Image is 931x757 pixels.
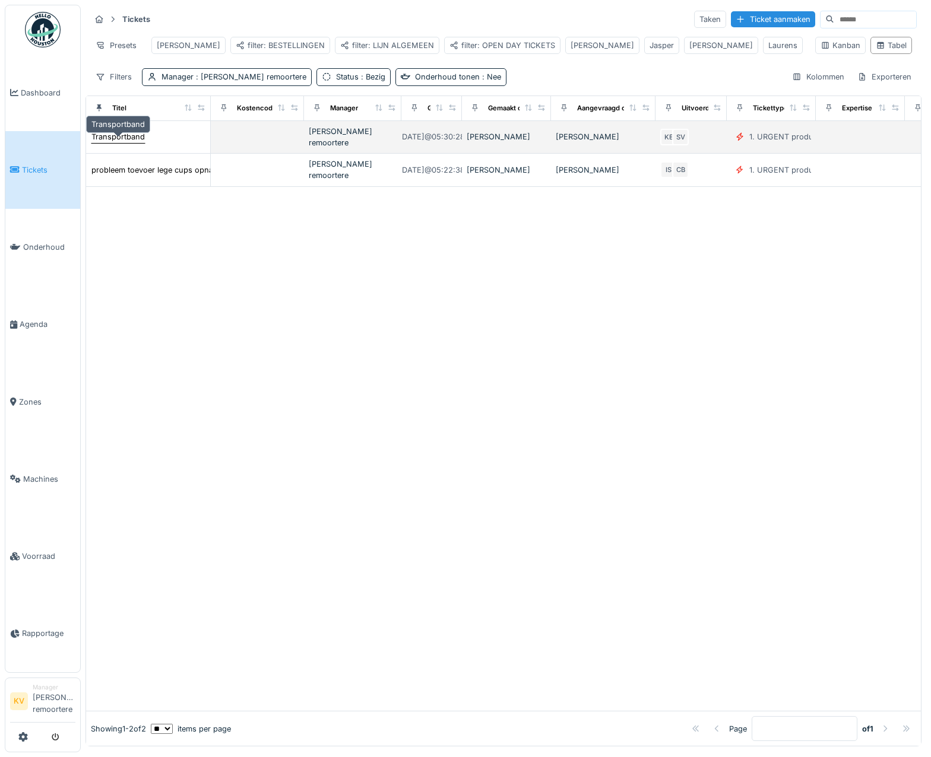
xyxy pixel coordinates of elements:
[660,161,677,178] div: IS
[5,131,80,208] a: Tickets
[821,40,860,51] div: Kanban
[118,14,155,25] strong: Tickets
[23,241,75,253] span: Onderhoud
[749,131,885,142] div: 1. URGENT production line disruption
[449,40,555,51] div: filter: OPEN DAY TICKETS
[467,131,546,142] div: [PERSON_NAME]
[862,723,873,734] strong: of 1
[22,551,75,562] span: Voorraad
[577,103,636,113] div: Aangevraagd door
[694,11,726,28] div: Taken
[731,11,815,27] div: Ticket aanmaken
[91,723,146,734] div: Showing 1 - 2 of 2
[91,164,224,176] div: probleem toevoer lege cups opname
[467,164,546,176] div: [PERSON_NAME]
[5,209,80,286] a: Onderhoud
[10,692,28,710] li: KV
[672,129,689,145] div: SV
[650,40,674,51] div: Jasper
[672,161,689,178] div: CB
[236,40,325,51] div: filter: BESTELLINGEN
[90,37,142,54] div: Presets
[336,71,385,82] div: Status
[415,71,501,82] div: Onderhoud tonen
[488,103,533,113] div: Gemaakt door
[194,72,306,81] span: : [PERSON_NAME] remoortere
[359,72,385,81] span: : Bezig
[768,40,797,51] div: Laurens
[427,103,465,113] div: Gemaakt op
[91,131,145,142] div: Transportband
[5,54,80,131] a: Dashboard
[86,116,150,133] div: Transportband
[237,103,277,113] div: Kostencode
[5,286,80,363] a: Agenda
[19,396,75,408] span: Zones
[5,595,80,672] a: Rapportage
[682,103,716,113] div: Uitvoerder
[729,723,747,734] div: Page
[399,164,465,176] div: [DATE] @ 05:22:38
[10,683,75,723] a: KV Manager[PERSON_NAME] remoortere
[309,158,397,181] div: [PERSON_NAME] remoortere
[556,131,651,142] div: [PERSON_NAME]
[20,319,75,330] span: Agenda
[5,440,80,517] a: Machines
[753,103,788,113] div: Tickettype
[90,68,137,85] div: Filters
[842,103,872,113] div: Expertise
[22,628,75,639] span: Rapportage
[556,164,651,176] div: [PERSON_NAME]
[480,72,501,81] span: : Nee
[33,683,75,692] div: Manager
[151,723,231,734] div: items per page
[876,40,907,51] div: Tabel
[5,518,80,595] a: Voorraad
[23,473,75,485] span: Machines
[21,87,75,98] span: Dashboard
[25,12,61,47] img: Badge_color-CXgf-gQk.svg
[157,40,220,51] div: [PERSON_NAME]
[852,68,917,85] div: Exporteren
[340,40,434,51] div: filter: LIJN ALGEMEEN
[22,164,75,176] span: Tickets
[5,363,80,440] a: Zones
[787,68,850,85] div: Kolommen
[330,103,358,113] div: Manager
[309,126,397,148] div: [PERSON_NAME] remoortere
[571,40,634,51] div: [PERSON_NAME]
[112,103,126,113] div: Titel
[33,683,75,720] li: [PERSON_NAME] remoortere
[161,71,306,82] div: Manager
[689,40,753,51] div: [PERSON_NAME]
[749,164,885,176] div: 1. URGENT production line disruption
[660,129,677,145] div: KE
[399,131,465,142] div: [DATE] @ 05:30:28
